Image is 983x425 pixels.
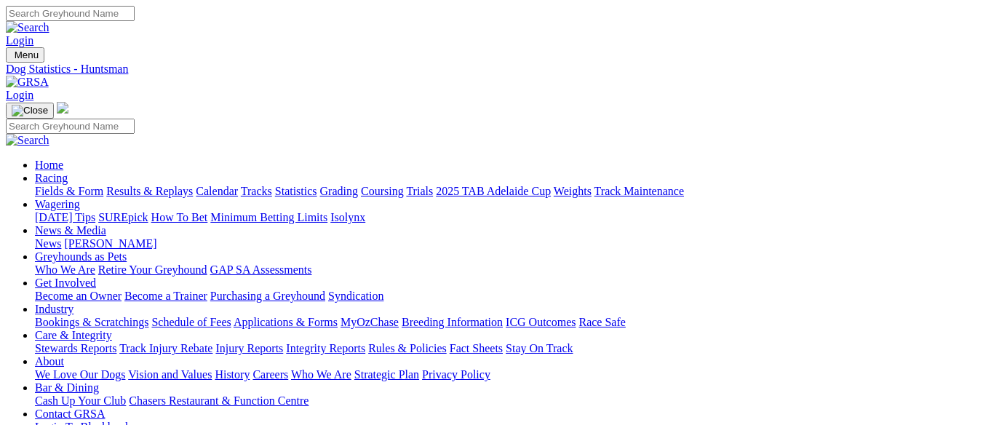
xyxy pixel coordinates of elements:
a: MyOzChase [341,316,399,328]
a: Tracks [241,185,272,197]
a: Stay On Track [506,342,573,354]
a: Breeding Information [402,316,503,328]
input: Search [6,119,135,134]
a: Applications & Forms [234,316,338,328]
a: Isolynx [330,211,365,223]
a: Results & Replays [106,185,193,197]
div: About [35,368,977,381]
a: Trials [406,185,433,197]
a: 2025 TAB Adelaide Cup [436,185,551,197]
div: News & Media [35,237,977,250]
a: Become an Owner [35,290,122,302]
a: Injury Reports [215,342,283,354]
div: Get Involved [35,290,977,303]
a: Racing [35,172,68,184]
a: [PERSON_NAME] [64,237,156,250]
a: SUREpick [98,211,148,223]
a: Rules & Policies [368,342,447,354]
a: Calendar [196,185,238,197]
a: Industry [35,303,73,315]
a: Bookings & Scratchings [35,316,148,328]
a: Home [35,159,63,171]
a: Contact GRSA [35,408,105,420]
a: [DATE] Tips [35,211,95,223]
button: Toggle navigation [6,47,44,63]
img: Search [6,134,49,147]
a: Get Involved [35,277,96,289]
a: Race Safe [578,316,625,328]
a: Chasers Restaurant & Function Centre [129,394,309,407]
a: Integrity Reports [286,342,365,354]
a: Who We Are [35,263,95,276]
a: GAP SA Assessments [210,263,312,276]
a: Cash Up Your Club [35,394,126,407]
a: Wagering [35,198,80,210]
a: Strategic Plan [354,368,419,381]
div: Care & Integrity [35,342,977,355]
a: Weights [554,185,592,197]
a: Minimum Betting Limits [210,211,327,223]
div: Racing [35,185,977,198]
a: Schedule of Fees [151,316,231,328]
a: Track Maintenance [594,185,684,197]
a: About [35,355,64,368]
img: Search [6,21,49,34]
span: Menu [15,49,39,60]
a: Syndication [328,290,383,302]
a: Bar & Dining [35,381,99,394]
a: Care & Integrity [35,329,112,341]
div: Industry [35,316,977,329]
a: Login [6,89,33,101]
a: Vision and Values [128,368,212,381]
a: How To Bet [151,211,208,223]
a: Coursing [361,185,404,197]
a: History [215,368,250,381]
a: Who We Are [291,368,351,381]
div: Wagering [35,211,977,224]
a: Retire Your Greyhound [98,263,207,276]
img: logo-grsa-white.png [57,102,68,114]
a: Privacy Policy [422,368,490,381]
a: Fact Sheets [450,342,503,354]
a: Careers [252,368,288,381]
a: Dog Statistics - Huntsman [6,63,977,76]
a: Grading [320,185,358,197]
div: Bar & Dining [35,394,977,408]
a: ICG Outcomes [506,316,576,328]
a: Purchasing a Greyhound [210,290,325,302]
img: GRSA [6,76,49,89]
a: News [35,237,61,250]
input: Search [6,6,135,21]
a: Statistics [275,185,317,197]
a: We Love Our Dogs [35,368,125,381]
a: Become a Trainer [124,290,207,302]
img: Close [12,105,48,116]
a: Fields & Form [35,185,103,197]
div: Greyhounds as Pets [35,263,977,277]
a: Stewards Reports [35,342,116,354]
a: Greyhounds as Pets [35,250,127,263]
button: Toggle navigation [6,103,54,119]
a: Login [6,34,33,47]
a: Track Injury Rebate [119,342,212,354]
a: News & Media [35,224,106,237]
